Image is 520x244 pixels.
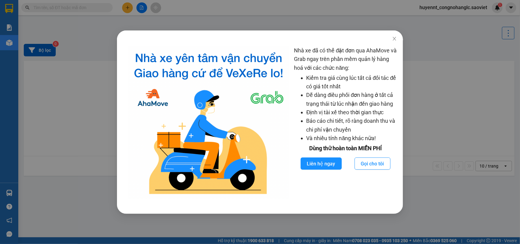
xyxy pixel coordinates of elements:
div: Nhà xe đã có thể đặt đơn qua AhaMove và Grab ngay trên phần mềm quản lý hàng hoá với các chức năng: [294,46,397,199]
button: Liên hệ ngay [301,157,342,170]
li: Kiểm tra giá cùng lúc tất cả đối tác để có giá tốt nhất [306,74,397,91]
span: close [392,36,397,41]
li: Định vị tài xế theo thời gian thực [306,108,397,117]
div: Dùng thử hoàn toàn MIỄN PHÍ [294,144,397,153]
span: Gọi cho tôi [361,160,384,168]
li: Dễ dàng điều phối đơn hàng ở tất cả trạng thái từ lúc nhận đến giao hàng [306,91,397,108]
li: Báo cáo chi tiết, rõ ràng doanh thu và chi phí vận chuyển [306,117,397,134]
button: Gọi cho tôi [355,157,391,170]
span: Liên hệ ngay [307,160,335,168]
li: Và nhiều tính năng khác nữa! [306,134,397,143]
button: Close [386,30,403,48]
img: logo [128,46,289,199]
